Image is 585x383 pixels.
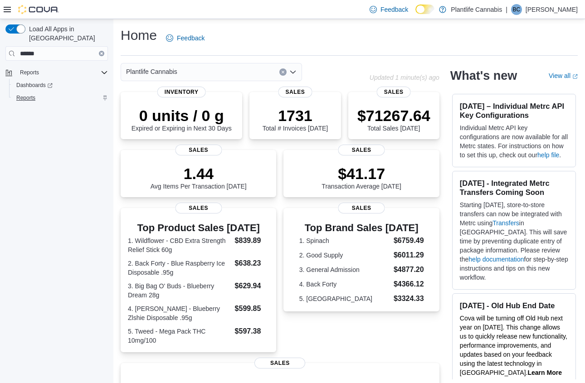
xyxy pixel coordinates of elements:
[162,29,208,47] a: Feedback
[235,258,269,269] dd: $638.23
[299,223,424,233] h3: Top Brand Sales [DATE]
[25,24,108,43] span: Load All Apps in [GEOGRAPHIC_DATA]
[527,369,561,376] a: Learn More
[460,102,568,120] h3: [DATE] – Individual Metrc API Key Configurations
[357,107,430,125] p: $71267.64
[13,80,108,91] span: Dashboards
[151,165,247,183] p: 1.44
[128,259,231,277] dt: 2. Back Forty - Blue Raspberry Ice Disposable .95g
[322,165,401,183] p: $41.17
[460,301,568,310] h3: [DATE] - Old Hub End Date
[415,5,434,14] input: Dark Mode
[299,294,390,303] dt: 5. [GEOGRAPHIC_DATA]
[460,179,568,197] h3: [DATE] - Integrated Metrc Transfers Coming Soon
[322,165,401,190] div: Transaction Average [DATE]
[506,4,507,15] p: |
[299,251,390,260] dt: 2. Good Supply
[20,69,39,76] span: Reports
[5,63,108,128] nav: Complex example
[394,293,424,304] dd: $3324.33
[394,250,424,261] dd: $6011.29
[366,0,412,19] a: Feedback
[460,200,568,282] p: Starting [DATE], store-to-store transfers can now be integrated with Metrc using in [GEOGRAPHIC_D...
[16,67,108,78] span: Reports
[394,279,424,290] dd: $4366.12
[370,74,439,81] p: Updated 1 minute(s) ago
[549,72,578,79] a: View allExternal link
[492,219,519,227] a: Transfers
[279,68,287,76] button: Clear input
[380,5,408,14] span: Feedback
[511,4,522,15] div: Beau Cadrin
[177,34,205,43] span: Feedback
[299,265,390,274] dt: 3. General Admission
[128,327,231,345] dt: 5. Tweed - Mega Pack THC 10mg/100
[263,107,328,132] div: Total # Invoices [DATE]
[263,107,328,125] p: 1731
[128,223,269,233] h3: Top Product Sales [DATE]
[13,92,39,103] a: Reports
[128,304,231,322] dt: 4. [PERSON_NAME] - Blueberry Zlshie Disposable .95g
[128,236,231,254] dt: 1. Wildflower - CBD Extra Strength Relief Stick 60g
[157,87,206,97] span: Inventory
[468,256,524,263] a: help documentation
[235,326,269,337] dd: $597.38
[151,165,247,190] div: Avg Items Per Transaction [DATE]
[235,303,269,314] dd: $599.85
[572,74,578,79] svg: External link
[450,68,517,83] h2: What's new
[460,315,567,376] span: Cova will be turning off Old Hub next year on [DATE]. This change allows us to quickly release ne...
[460,123,568,160] p: Individual Metrc API key configurations are now available for all Metrc states. For instructions ...
[16,82,53,89] span: Dashboards
[278,87,312,97] span: Sales
[289,68,297,76] button: Open list of options
[13,80,56,91] a: Dashboards
[16,67,43,78] button: Reports
[394,264,424,275] dd: $4877.20
[299,236,390,245] dt: 1. Spinach
[357,107,430,132] div: Total Sales [DATE]
[254,358,305,368] span: Sales
[513,4,521,15] span: BC
[175,203,222,213] span: Sales
[13,92,108,103] span: Reports
[537,151,559,159] a: help file
[132,107,232,132] div: Expired or Expiring in Next 30 Days
[9,92,112,104] button: Reports
[235,281,269,291] dd: $629.94
[299,280,390,289] dt: 4. Back Forty
[415,14,416,15] span: Dark Mode
[126,66,177,77] span: Plantlife Cannabis
[526,4,578,15] p: [PERSON_NAME]
[338,145,385,155] span: Sales
[132,107,232,125] p: 0 units / 0 g
[451,4,502,15] p: Plantlife Cannabis
[338,203,385,213] span: Sales
[16,94,35,102] span: Reports
[121,26,157,44] h1: Home
[2,66,112,79] button: Reports
[18,5,59,14] img: Cova
[235,235,269,246] dd: $839.89
[394,235,424,246] dd: $6759.49
[128,281,231,300] dt: 3. Big Bag O' Buds - Blueberry Dream 28g
[377,87,411,97] span: Sales
[99,51,104,56] button: Clear input
[175,145,222,155] span: Sales
[9,79,112,92] a: Dashboards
